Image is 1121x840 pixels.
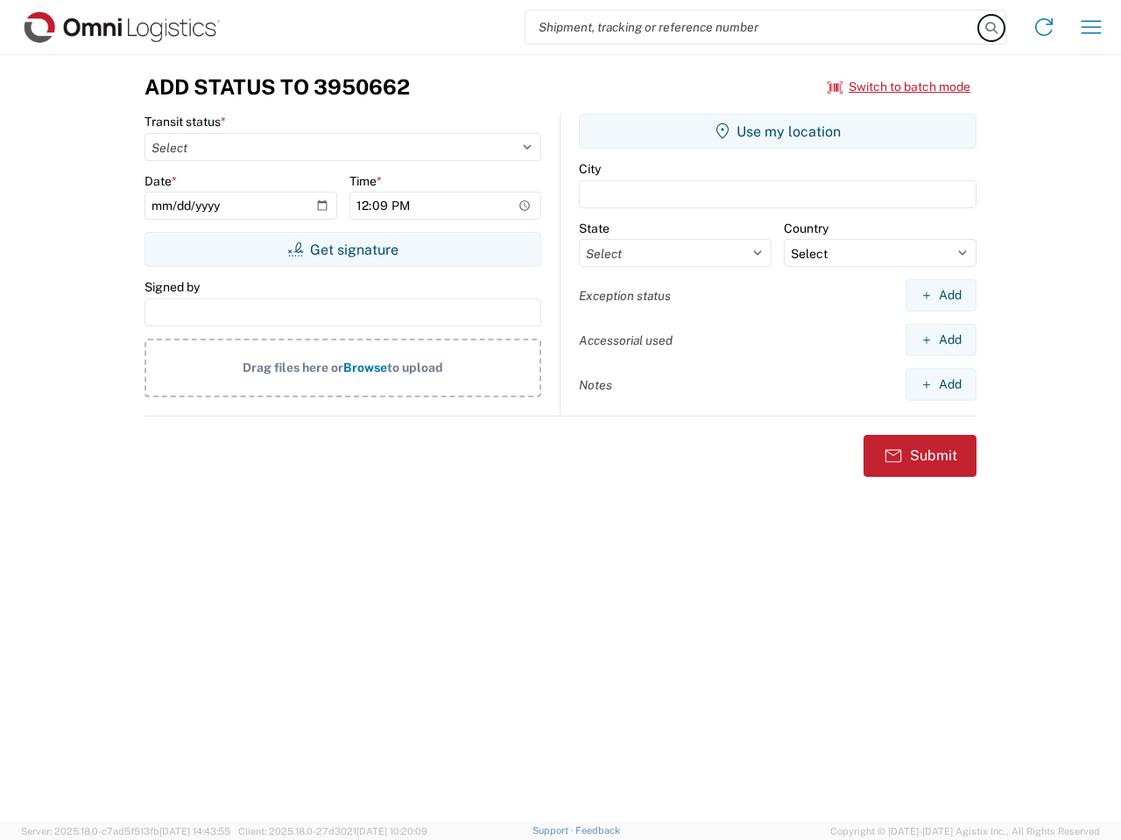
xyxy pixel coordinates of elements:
[784,220,828,236] label: Country
[579,288,671,304] label: Exception status
[356,826,427,836] span: [DATE] 10:20:09
[828,73,970,101] button: Switch to batch mode
[906,279,976,311] button: Add
[145,114,226,129] label: Transit status
[243,360,343,374] span: Drag files here or
[906,368,976,401] button: Add
[387,360,443,374] span: to upload
[145,173,177,189] label: Date
[579,332,673,348] label: Accessorial used
[343,360,387,374] span: Browse
[575,825,620,836] a: Feedback
[21,826,230,836] span: Server: 2025.18.0-c7ad5f513fb
[145,279,200,295] label: Signed by
[525,10,979,44] input: Shipment, tracking or reference number
[349,173,382,189] label: Time
[830,823,1100,839] span: Copyright © [DATE]-[DATE] Agistix Inc., All Rights Reserved
[238,826,427,836] span: Client: 2025.18.0-27d3021
[532,825,576,836] a: Support
[579,161,601,177] label: City
[145,232,541,267] button: Get signature
[159,826,230,836] span: [DATE] 14:43:55
[579,220,610,236] label: State
[145,74,410,100] h3: Add Status to 3950662
[864,435,976,477] button: Submit
[579,377,612,393] label: Notes
[906,324,976,356] button: Add
[579,114,976,149] button: Use my location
